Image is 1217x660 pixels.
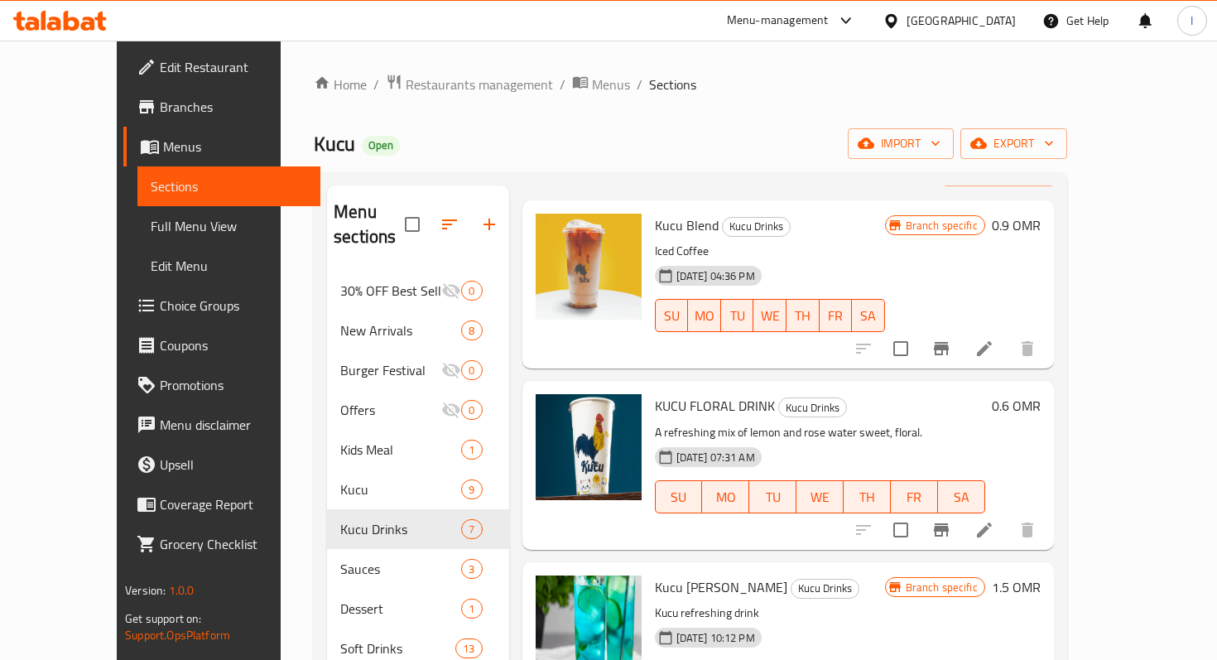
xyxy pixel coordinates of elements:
[655,299,688,332] button: SU
[960,128,1067,159] button: export
[760,304,780,328] span: WE
[461,519,482,539] div: items
[123,286,320,325] a: Choice Groups
[974,133,1054,154] span: export
[123,365,320,405] a: Promotions
[695,304,714,328] span: MO
[662,304,681,328] span: SU
[461,360,482,380] div: items
[314,75,367,94] a: Home
[637,75,642,94] li: /
[803,485,837,509] span: WE
[123,325,320,365] a: Coupons
[749,480,796,513] button: TU
[123,87,320,127] a: Branches
[160,494,306,514] span: Coverage Report
[430,205,469,244] span: Sort sections
[314,74,1067,95] nav: breadcrumb
[160,415,306,435] span: Menu disclaimer
[779,398,846,417] span: Kucu Drinks
[462,323,481,339] span: 8
[462,482,481,498] span: 9
[327,311,508,350] div: New Arrivals8
[137,166,320,206] a: Sections
[753,299,786,332] button: WE
[462,402,481,418] span: 0
[151,256,306,276] span: Edit Menu
[314,125,355,162] span: Kucu
[395,207,430,242] span: Select all sections
[125,608,201,629] span: Get support on:
[655,422,985,443] p: A refreshing mix of lemon and rose water sweet, floral.
[327,390,508,430] div: Offers0
[461,440,482,460] div: items
[820,299,853,332] button: FR
[921,329,961,369] button: Branch-specific-item
[899,580,984,595] span: Branch specific
[160,375,306,395] span: Promotions
[655,213,719,238] span: Kucu Blend
[722,217,791,237] div: Kucu Drinks
[455,638,482,658] div: items
[137,206,320,246] a: Full Menu View
[786,299,820,332] button: TH
[169,580,195,601] span: 1.0.0
[727,11,829,31] div: Menu-management
[160,455,306,475] span: Upsell
[151,216,306,236] span: Full Menu View
[721,299,754,332] button: TU
[462,561,481,577] span: 3
[670,630,762,646] span: [DATE] 10:12 PM
[160,534,306,554] span: Grocery Checklist
[723,217,790,236] span: Kucu Drinks
[1191,12,1193,30] span: I
[462,283,481,299] span: 0
[992,576,1041,599] h6: 1.5 OMR
[160,57,306,77] span: Edit Restaurant
[123,445,320,484] a: Upsell
[340,360,441,380] span: Burger Festival
[560,75,565,94] li: /
[123,405,320,445] a: Menu disclaimer
[921,510,961,550] button: Branch-specific-item
[522,136,570,185] h2: Menu items
[327,549,508,589] div: Sauces3
[327,589,508,629] div: Dessert1
[778,397,847,417] div: Kucu Drinks
[327,271,508,311] div: 30% OFF Best Sellers0
[655,575,787,600] span: Kucu [PERSON_NAME]
[992,214,1041,237] h6: 0.9 OMR
[340,519,461,539] span: Kucu Drinks
[791,579,859,599] div: Kucu Drinks
[461,400,482,420] div: items
[123,47,320,87] a: Edit Restaurant
[340,440,461,460] span: Kids Meal
[340,281,441,301] span: 30% OFF Best Sellers
[655,480,703,513] button: SU
[362,136,400,156] div: Open
[702,480,749,513] button: MO
[907,12,1016,30] div: [GEOGRAPHIC_DATA]
[461,599,482,619] div: items
[461,320,482,340] div: items
[848,128,954,159] button: import
[688,299,721,332] button: MO
[362,138,400,152] span: Open
[125,580,166,601] span: Version:
[340,559,461,579] span: Sauces
[536,394,642,500] img: KUCU FLORAL DRINK
[461,559,482,579] div: items
[340,320,461,340] div: New Arrivals
[572,74,630,95] a: Menus
[891,480,938,513] button: FR
[340,638,455,658] span: Soft Drinks
[655,603,885,624] p: Kucu refreshing drink
[340,479,461,499] span: Kucu
[137,246,320,286] a: Edit Menu
[592,75,630,94] span: Menus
